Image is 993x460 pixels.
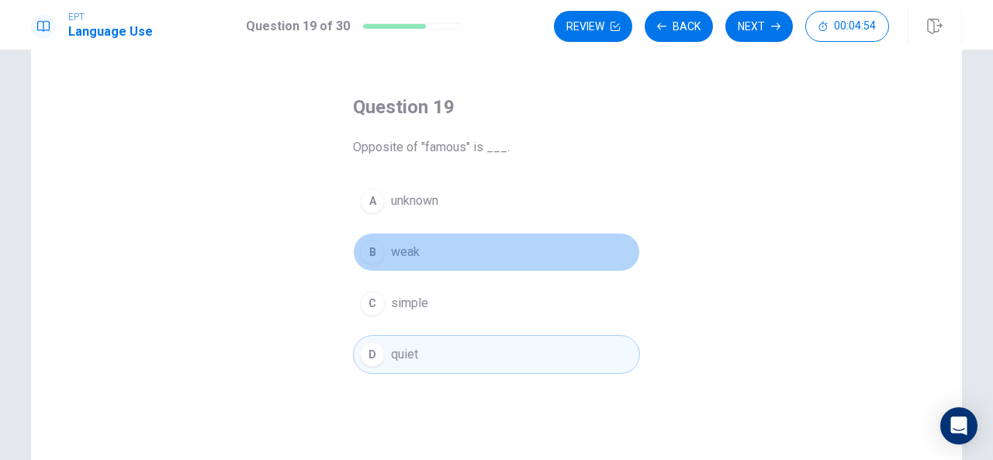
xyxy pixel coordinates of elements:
button: Csimple [353,284,640,323]
span: quiet [391,345,418,364]
div: Open Intercom Messenger [940,407,977,444]
div: C [360,291,385,316]
span: Opposite of "famous" is ___. [353,138,640,157]
span: weak [391,243,420,261]
button: Review [554,11,632,42]
div: D [360,342,385,367]
h4: Question 19 [353,95,640,119]
button: Back [645,11,713,42]
div: B [360,240,385,265]
span: EPT [68,12,153,22]
h1: Language Use [68,22,153,41]
button: Bweak [353,233,640,272]
button: Aunknown [353,182,640,220]
button: Dquiet [353,335,640,374]
span: simple [391,294,428,313]
button: 00:04:54 [805,11,889,42]
div: A [360,188,385,213]
span: 00:04:54 [834,20,876,33]
span: unknown [391,192,438,210]
h1: Question 19 of 30 [246,17,350,36]
button: Next [725,11,793,42]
